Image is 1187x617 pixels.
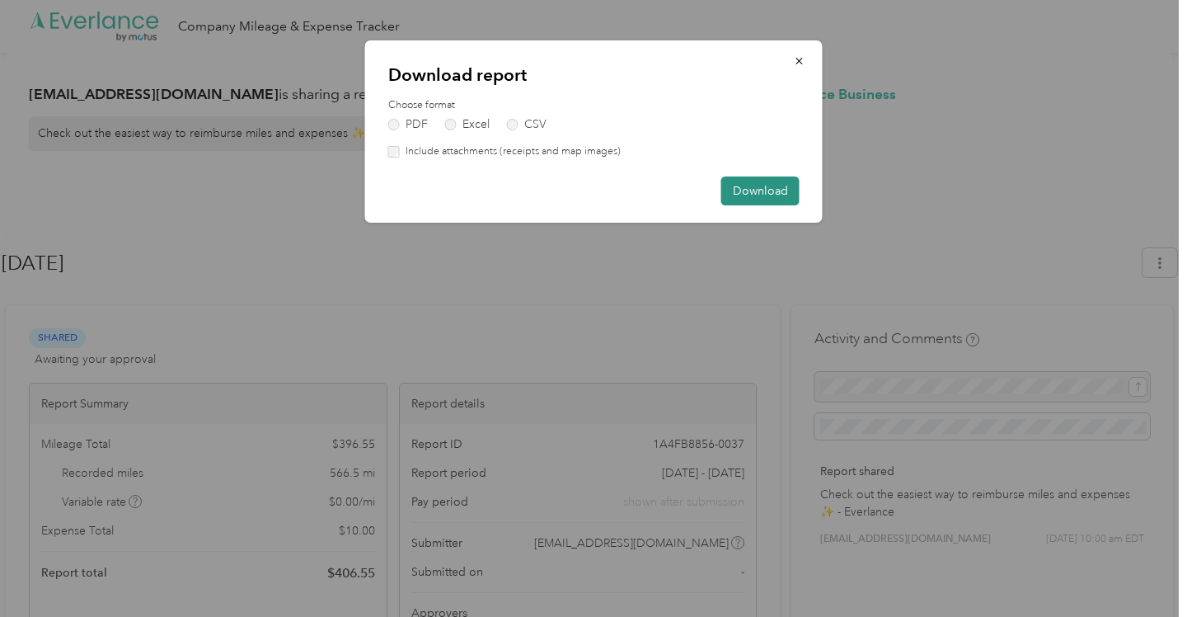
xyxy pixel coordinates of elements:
p: Download report [388,64,800,87]
label: Excel [445,119,490,130]
label: Include attachments (receipts and map images) [400,144,621,159]
label: PDF [388,119,428,130]
label: CSV [507,119,547,130]
button: Download [721,177,800,205]
label: Choose format [388,98,800,113]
